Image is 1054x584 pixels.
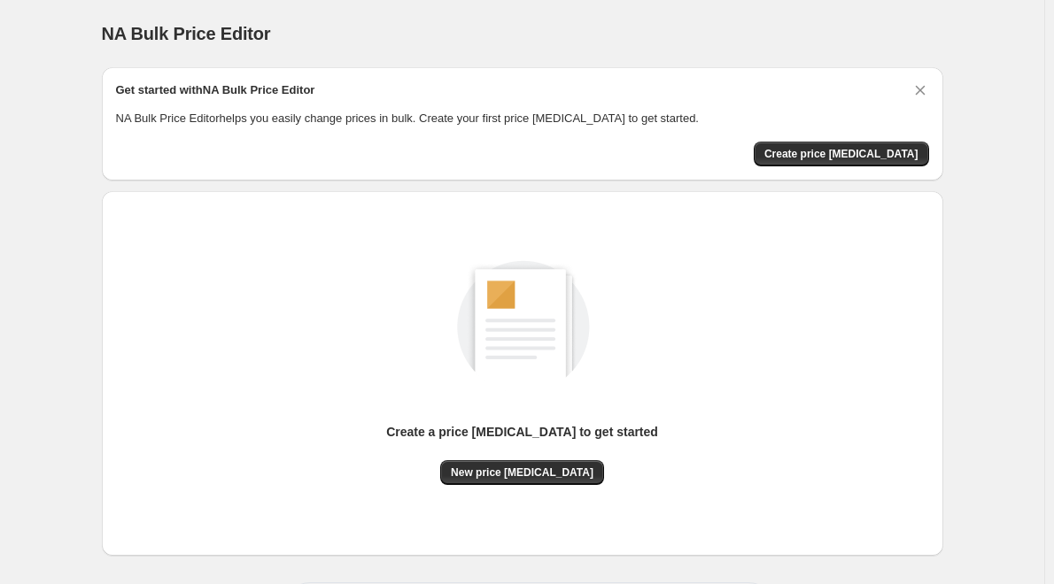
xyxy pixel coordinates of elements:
[116,81,315,99] h2: Get started with NA Bulk Price Editor
[116,110,929,127] p: NA Bulk Price Editor helps you easily change prices in bulk. Create your first price [MEDICAL_DAT...
[911,81,929,99] button: Dismiss card
[102,24,271,43] span: NA Bulk Price Editor
[386,423,658,441] p: Create a price [MEDICAL_DATA] to get started
[764,147,918,161] span: Create price [MEDICAL_DATA]
[754,142,929,166] button: Create price change job
[440,460,604,485] button: New price [MEDICAL_DATA]
[451,465,593,480] span: New price [MEDICAL_DATA]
